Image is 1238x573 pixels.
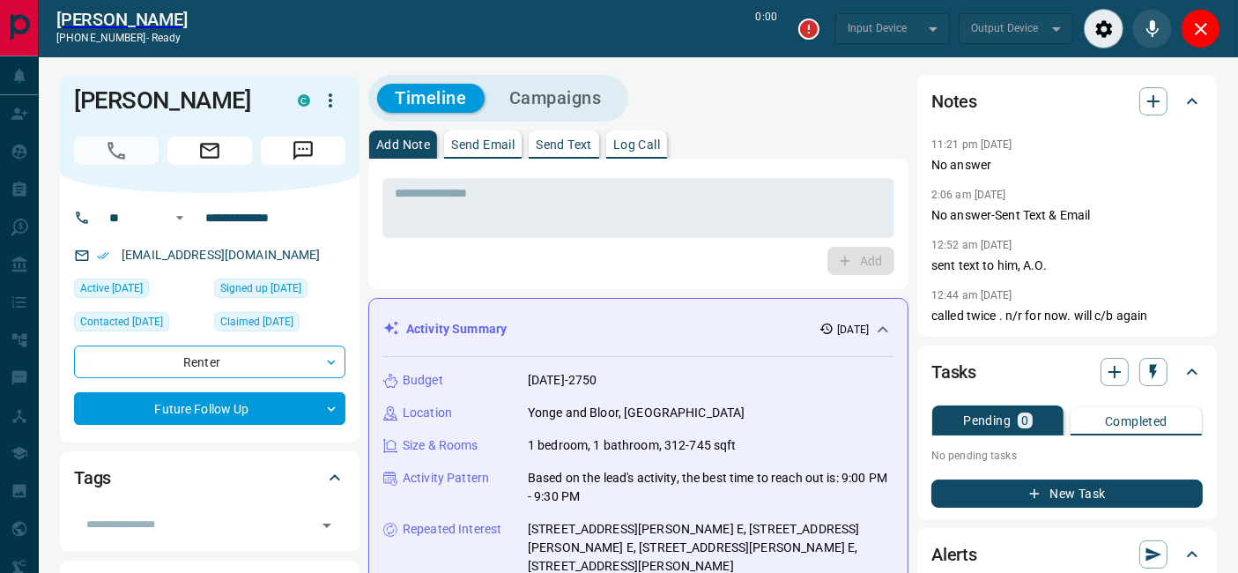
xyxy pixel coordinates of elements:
button: Open [169,207,190,228]
p: Pending [963,414,1011,427]
div: Tasks [931,351,1203,393]
button: Campaigns [492,84,619,113]
div: Renter [74,346,345,378]
a: [EMAIL_ADDRESS][DOMAIN_NAME] [122,248,321,262]
p: Send Text [536,138,592,151]
p: Repeated Interest [403,520,501,539]
p: 11:21 pm [DATE] [931,138,1012,151]
h2: Notes [931,87,977,115]
p: Add Note [376,138,430,151]
div: Notes [931,80,1203,123]
p: No answer-Sent Text & Email [931,206,1203,225]
div: Thu Feb 27 2025 [214,312,345,337]
p: Location [403,404,452,422]
h2: Tags [74,464,111,492]
p: sent text to him, A.O. [931,257,1203,275]
p: Completed [1105,415,1168,428]
p: [DATE] [837,322,869,338]
span: Signed up [DATE] [220,279,301,297]
button: Open [315,513,339,538]
span: ready [152,32,182,44]
p: Activity Pattern [403,469,489,487]
div: Tags [74,457,345,499]
h2: Tasks [931,358,976,386]
p: Based on the lead's activity, the best time to reach out is: 9:00 PM - 9:30 PM [528,469,893,506]
div: Mon Aug 11 2025 [74,312,205,337]
p: Send Email [451,138,515,151]
h2: Alerts [931,540,977,569]
h1: [PERSON_NAME] [74,86,271,115]
p: 2:06 am [DATE] [931,189,1006,201]
span: Email [167,137,252,165]
p: No pending tasks [931,443,1203,469]
p: Size & Rooms [403,436,478,455]
button: New Task [931,480,1203,508]
p: Yonge and Bloor, [GEOGRAPHIC_DATA] [528,404,745,422]
p: Activity Summary [406,320,507,339]
p: [DATE]-2750 [528,371,597,390]
div: Audio Settings [1084,9,1123,48]
span: Contacted [DATE] [80,313,163,331]
p: 12:44 am [DATE] [931,289,1012,301]
div: Mute [1132,9,1172,48]
span: Call [74,137,159,165]
svg: Email Verified [97,249,109,262]
a: [PERSON_NAME] [56,9,188,30]
div: Sat Aug 09 2025 [74,279,205,303]
p: Budget [403,371,443,390]
p: called twice . n/r for now. will c/b again [931,307,1203,325]
div: Wed Feb 26 2025 [214,279,345,303]
p: 12:52 am [DATE] [931,239,1012,251]
span: Message [261,137,345,165]
p: No answer [931,156,1203,175]
p: 1 bedroom, 1 bathroom, 312-745 sqft [528,436,737,455]
span: Active [DATE] [80,279,143,297]
span: Claimed [DATE] [220,313,293,331]
p: [PHONE_NUMBER] - [56,30,188,46]
div: Close [1181,9,1220,48]
p: Log Call [613,138,660,151]
p: 0 [1021,414,1028,427]
div: Activity Summary[DATE] [383,313,893,346]
div: Future Follow Up [74,392,345,425]
p: 0:00 [756,9,777,48]
button: Timeline [377,84,485,113]
div: condos.ca [298,94,310,107]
